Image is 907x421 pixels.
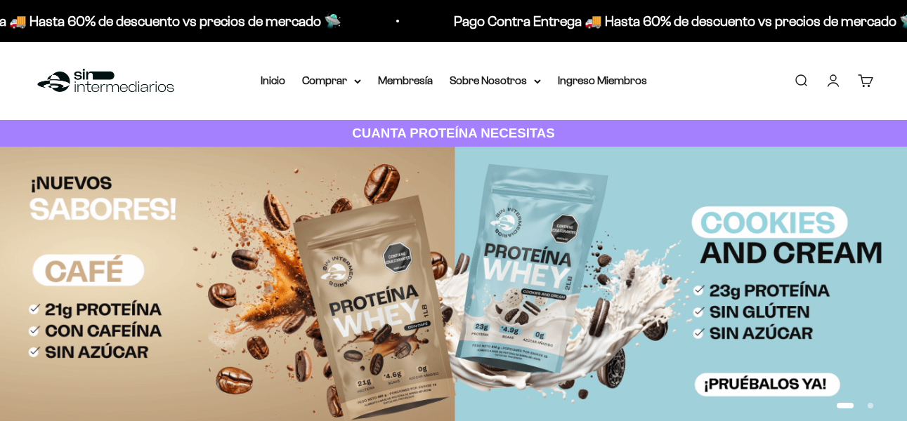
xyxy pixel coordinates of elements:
[378,74,433,86] a: Membresía
[558,74,647,86] a: Ingreso Miembros
[261,74,285,86] a: Inicio
[450,72,541,90] summary: Sobre Nosotros
[302,72,361,90] summary: Comprar
[352,126,555,140] strong: CUANTA PROTEÍNA NECESITAS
